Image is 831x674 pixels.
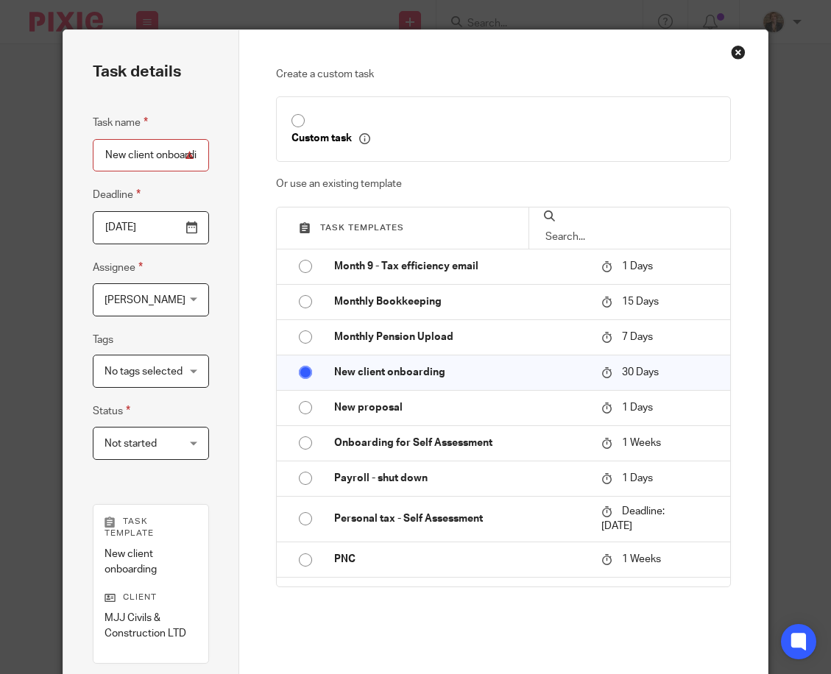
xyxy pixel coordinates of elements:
[334,400,587,415] p: New proposal
[291,132,370,145] p: Custom task
[334,365,587,380] p: New client onboarding
[622,332,653,342] span: 7 Days
[93,186,141,203] label: Deadline
[105,611,197,641] p: MJJ Civils & Construction LTD
[334,436,587,450] p: Onboarding for Self Assessment
[622,402,653,413] span: 1 Days
[105,547,197,577] p: New client onboarding
[320,224,404,232] span: Task templates
[622,261,653,272] span: 1 Days
[334,259,587,274] p: Month 9 - Tax efficiency email
[601,506,665,532] span: Deadline: [DATE]
[276,177,731,191] p: Or use an existing template
[622,297,659,307] span: 15 Days
[105,592,197,603] p: Client
[105,295,185,305] span: [PERSON_NAME]
[105,366,183,377] span: No tags selected
[622,554,661,564] span: 1 Weeks
[93,60,181,85] h2: Task details
[93,333,113,347] label: Tags
[334,552,587,567] p: PNC
[622,438,661,448] span: 1 Weeks
[334,294,587,309] p: Monthly Bookkeeping
[544,229,715,245] input: Search...
[334,471,587,486] p: Payroll - shut down
[334,511,587,526] p: Personal tax - Self Assessment
[731,45,746,60] div: Close this dialog window
[334,330,587,344] p: Monthly Pension Upload
[622,367,659,377] span: 30 Days
[622,473,653,483] span: 1 Days
[93,139,209,172] input: Task name
[93,114,148,131] label: Task name
[276,67,731,82] p: Create a custom task
[105,439,157,449] span: Not started
[93,402,130,419] label: Status
[93,259,143,276] label: Assignee
[105,516,197,539] p: Task template
[93,211,209,244] input: Pick a date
